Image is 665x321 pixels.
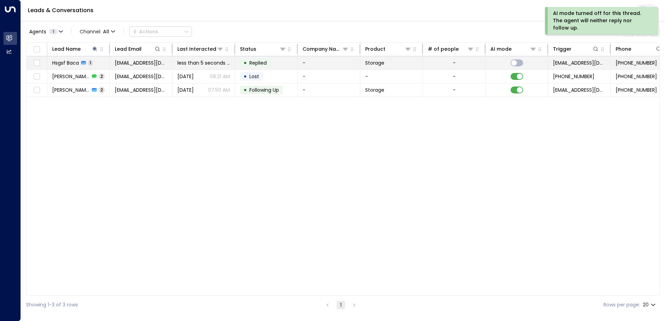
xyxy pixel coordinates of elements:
[365,87,384,93] span: Storage
[616,45,662,53] div: Phone
[177,45,216,53] div: Last Interacted
[99,87,105,93] span: 2
[249,59,267,66] span: Replied
[177,73,194,80] span: Aug 07, 2025
[553,45,599,53] div: Trigger
[115,87,167,93] span: milenabacalja@gmail.com
[177,45,224,53] div: Last Interacted
[103,29,109,34] span: All
[52,73,90,80] span: Milena Bacalja
[303,45,349,53] div: Company Name
[99,73,105,79] span: 2
[240,45,256,53] div: Status
[52,87,90,93] span: Milena Bacalja
[177,87,194,93] span: Aug 06, 2025
[249,73,259,80] span: Lost
[360,70,423,83] td: -
[365,59,384,66] span: Storage
[243,71,247,82] div: •
[298,83,360,97] td: -
[616,45,631,53] div: Phone
[428,45,459,53] div: # of people
[616,73,657,80] span: +447903732519
[77,27,118,36] span: Channel:
[129,26,192,37] div: Button group with a nested menu
[643,300,657,310] div: 20
[553,45,571,53] div: Trigger
[29,29,46,34] span: Agents
[133,28,158,35] div: Actions
[32,86,41,94] span: Toggle select row
[28,6,94,14] a: Leads & Conversations
[603,301,640,308] label: Rows per page:
[490,45,512,53] div: AI mode
[553,73,594,80] span: +447903732519
[298,70,360,83] td: -
[490,45,537,53] div: AI mode
[428,45,474,53] div: # of people
[337,301,345,309] button: page 1
[365,45,411,53] div: Product
[453,59,456,66] div: -
[323,301,359,309] nav: pagination navigation
[49,29,57,34] span: 1
[208,87,230,93] p: 07:50 AM
[240,45,286,53] div: Status
[453,87,456,93] div: -
[553,59,606,66] span: leads@space-station.co.uk
[453,73,456,80] div: -
[115,73,167,80] span: milenabacalja@gmail.com
[52,45,81,53] div: Lead Name
[616,87,657,93] span: +447903732519
[26,27,65,36] button: Agents1
[52,59,79,66] span: Hsgsf Baca
[249,87,279,93] span: Following Up
[129,26,192,37] button: Actions
[32,45,41,54] span: Toggle select all
[52,45,98,53] div: Lead Name
[32,59,41,67] span: Toggle select row
[616,59,657,66] span: +447777777523
[365,45,385,53] div: Product
[303,45,342,53] div: Company Name
[298,56,360,69] td: -
[243,84,247,96] div: •
[115,45,142,53] div: Lead Email
[115,59,167,66] span: hagays@hotmail.co.uk
[115,45,161,53] div: Lead Email
[553,10,649,32] div: AI mode turned off for this thread. The agent will neither reply nor follow up.
[177,59,230,66] span: less than 5 seconds ago
[88,60,93,66] span: 1
[77,27,118,36] button: Channel:All
[32,72,41,81] span: Toggle select row
[26,301,78,308] div: Showing 1-3 of 3 rows
[210,73,230,80] p: 08:21 AM
[553,87,606,93] span: leads@space-station.co.uk
[243,57,247,69] div: •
